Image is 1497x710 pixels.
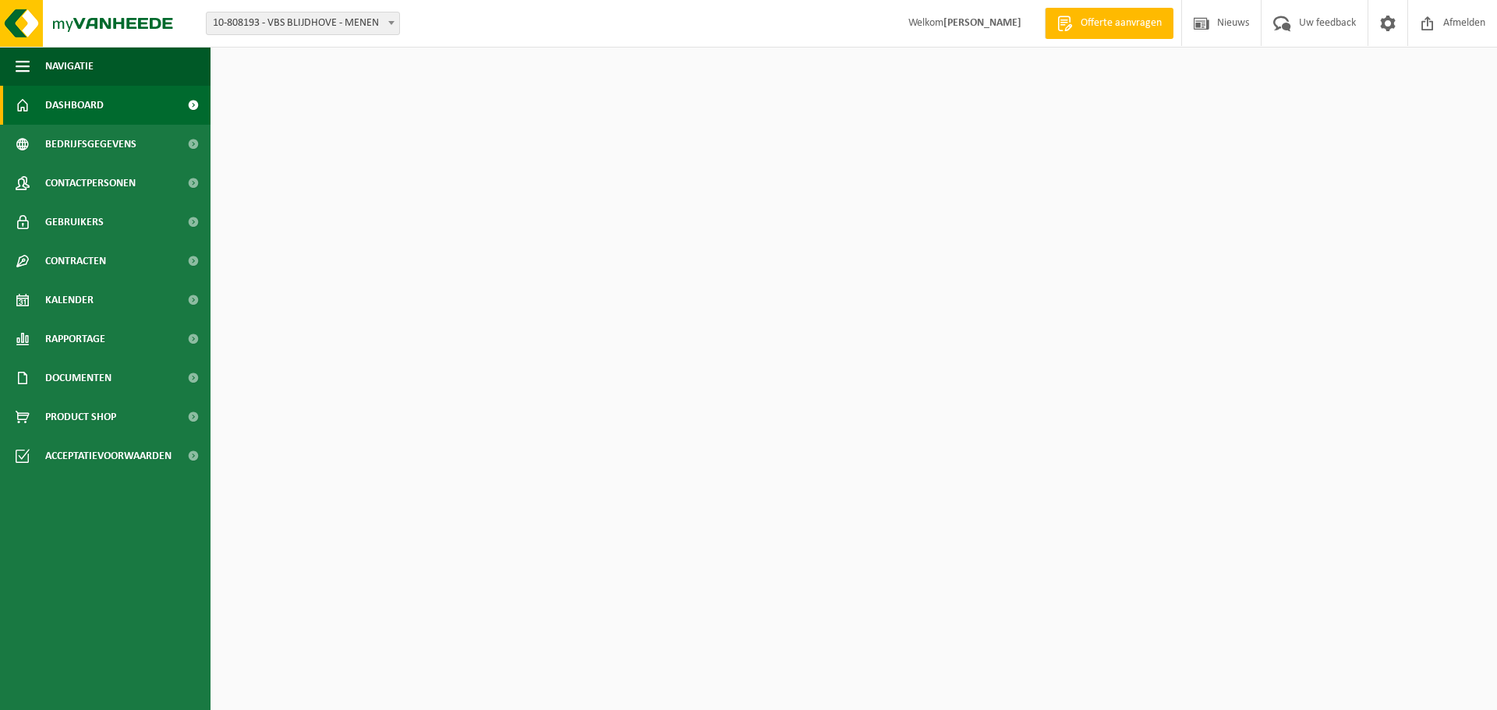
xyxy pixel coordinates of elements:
span: 10-808193 - VBS BLIJDHOVE - MENEN [207,12,399,34]
span: Gebruikers [45,203,104,242]
span: Bedrijfsgegevens [45,125,136,164]
span: Documenten [45,359,111,397]
span: Rapportage [45,320,105,359]
strong: [PERSON_NAME] [943,17,1021,29]
a: Offerte aanvragen [1045,8,1173,39]
span: Kalender [45,281,94,320]
span: Product Shop [45,397,116,436]
span: Contracten [45,242,106,281]
span: Contactpersonen [45,164,136,203]
span: Acceptatievoorwaarden [45,436,172,475]
span: 10-808193 - VBS BLIJDHOVE - MENEN [206,12,400,35]
span: Navigatie [45,47,94,86]
span: Offerte aanvragen [1077,16,1166,31]
span: Dashboard [45,86,104,125]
